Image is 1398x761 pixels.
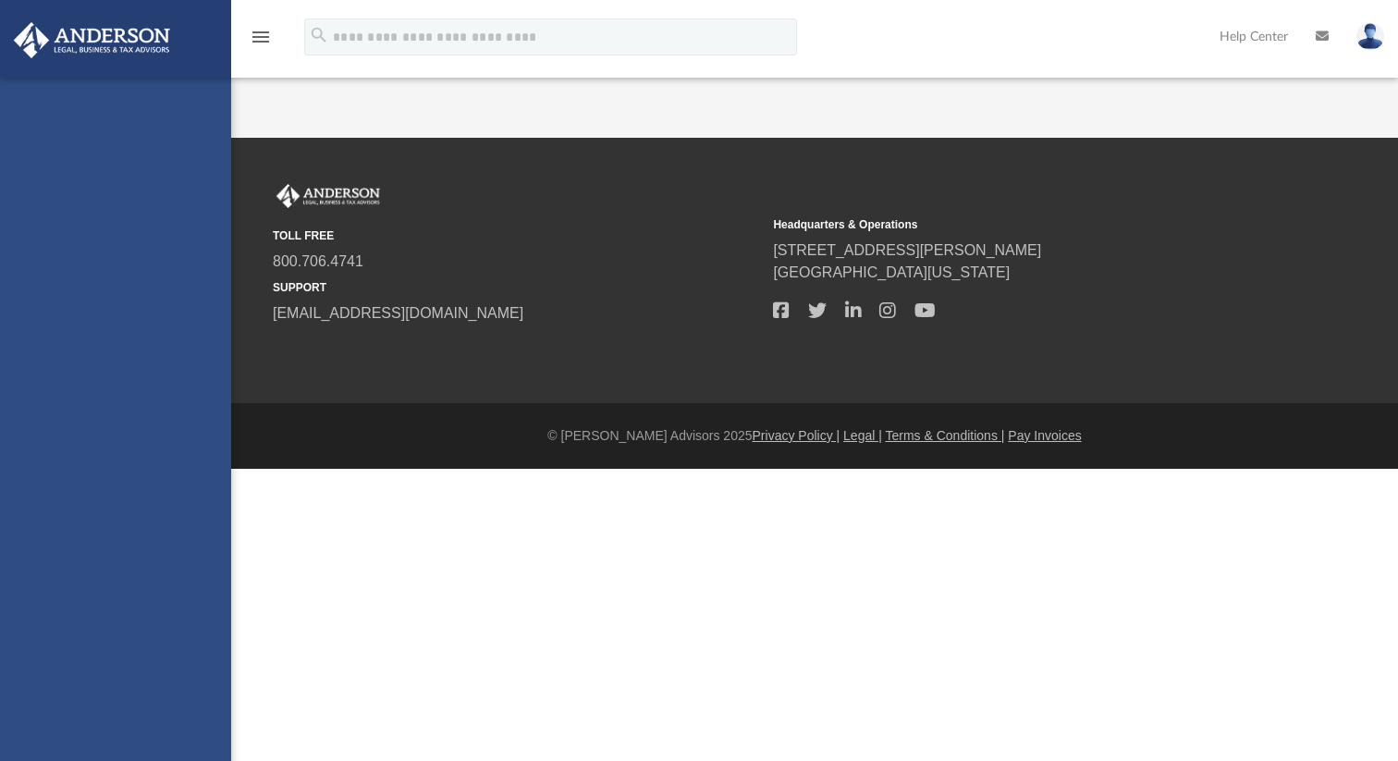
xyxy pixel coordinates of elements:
a: Terms & Conditions | [886,428,1005,443]
a: [STREET_ADDRESS][PERSON_NAME] [773,242,1041,258]
small: TOLL FREE [273,227,760,244]
a: [GEOGRAPHIC_DATA][US_STATE] [773,264,1010,280]
small: Headquarters & Operations [773,216,1260,233]
a: menu [250,35,272,48]
i: menu [250,26,272,48]
img: Anderson Advisors Platinum Portal [273,184,384,208]
img: User Pic [1356,23,1384,50]
img: Anderson Advisors Platinum Portal [8,22,176,58]
small: SUPPORT [273,279,760,296]
a: [EMAIL_ADDRESS][DOMAIN_NAME] [273,305,523,321]
a: Privacy Policy | [753,428,840,443]
i: search [309,25,329,45]
a: 800.706.4741 [273,253,363,269]
div: © [PERSON_NAME] Advisors 2025 [231,426,1398,446]
a: Pay Invoices [1008,428,1081,443]
a: Legal | [843,428,882,443]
